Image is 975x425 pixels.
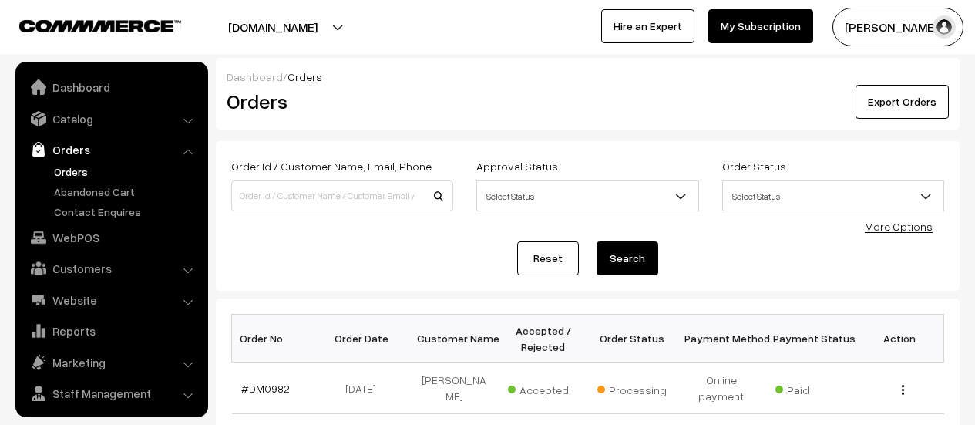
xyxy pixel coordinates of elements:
a: More Options [865,220,933,233]
a: Marketing [19,349,203,376]
span: Paid [775,378,852,398]
a: Customers [19,255,203,282]
h2: Orders [227,89,452,113]
img: Menu [902,385,904,395]
a: Hire an Expert [601,9,694,43]
a: Abandoned Cart [50,184,203,200]
label: Order Status [722,158,786,174]
a: Staff Management [19,379,203,407]
div: / [227,69,949,85]
td: [DATE] [321,363,410,414]
span: Select Status [723,183,943,210]
a: Catalog [19,105,203,133]
a: #DM0982 [241,382,290,395]
input: Order Id / Customer Name / Customer Email / Customer Phone [231,180,453,211]
th: Action [855,315,944,363]
a: WebPOS [19,224,203,251]
button: [DOMAIN_NAME] [174,8,372,46]
a: Orders [50,164,203,180]
button: Export Orders [856,85,949,119]
span: Accepted [508,378,585,398]
a: Orders [19,136,203,164]
th: Order Date [321,315,410,363]
a: Dashboard [19,73,203,101]
button: Search [597,241,658,275]
td: Online payment [677,363,766,414]
a: Reports [19,317,203,345]
th: Payment Method [677,315,766,363]
th: Customer Name [410,315,499,363]
span: Select Status [722,180,944,211]
th: Order No [232,315,321,363]
th: Accepted / Rejected [499,315,588,363]
a: COMMMERCE [19,15,154,34]
span: Select Status [476,180,698,211]
label: Order Id / Customer Name, Email, Phone [231,158,432,174]
a: Contact Enquires [50,204,203,220]
a: Reset [517,241,579,275]
button: [PERSON_NAME] [832,8,963,46]
a: My Subscription [708,9,813,43]
a: Dashboard [227,70,283,83]
td: [PERSON_NAME] [410,363,499,414]
img: user [933,15,956,39]
span: Select Status [477,183,698,210]
span: Processing [597,378,674,398]
img: COMMMERCE [19,20,181,32]
span: Orders [287,70,322,83]
th: Payment Status [766,315,856,363]
label: Approval Status [476,158,558,174]
a: Website [19,286,203,314]
th: Order Status [588,315,677,363]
